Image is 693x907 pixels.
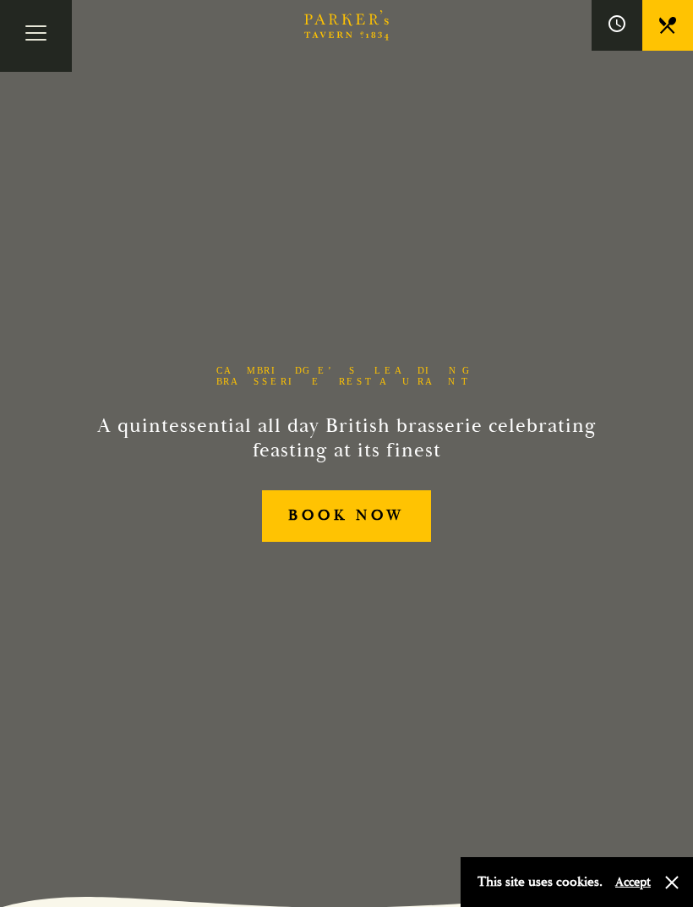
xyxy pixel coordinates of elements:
[477,870,603,894] p: This site uses cookies.
[190,365,503,387] h1: Cambridge’s Leading Brasserie Restaurant
[96,414,597,463] h2: A quintessential all day British brasserie celebrating feasting at its finest
[663,874,680,891] button: Close and accept
[615,874,651,890] button: Accept
[262,490,430,542] a: BOOK NOW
